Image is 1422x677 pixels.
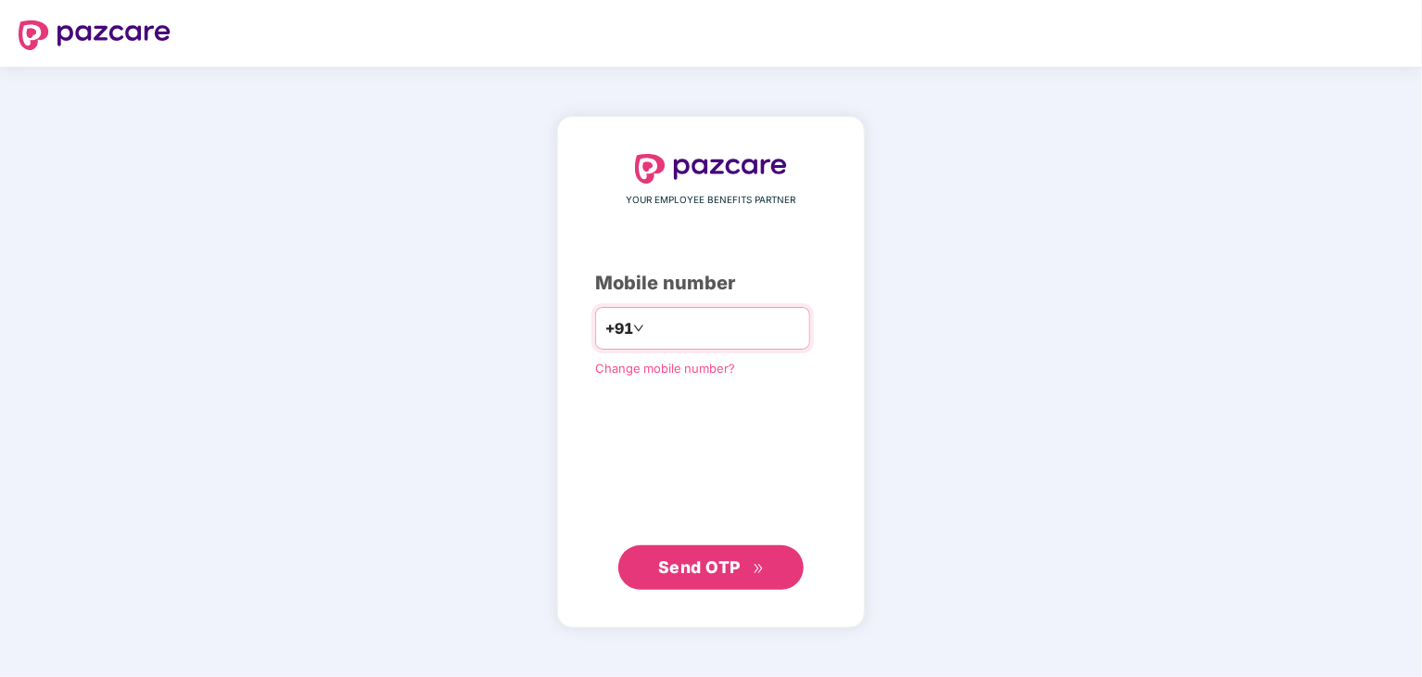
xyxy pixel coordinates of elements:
[618,545,804,590] button: Send OTPdouble-right
[595,269,827,298] div: Mobile number
[753,563,765,575] span: double-right
[19,20,171,50] img: logo
[595,361,735,376] a: Change mobile number?
[658,557,741,577] span: Send OTP
[633,323,644,334] span: down
[605,317,633,340] span: +91
[627,193,796,208] span: YOUR EMPLOYEE BENEFITS PARTNER
[635,154,787,184] img: logo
